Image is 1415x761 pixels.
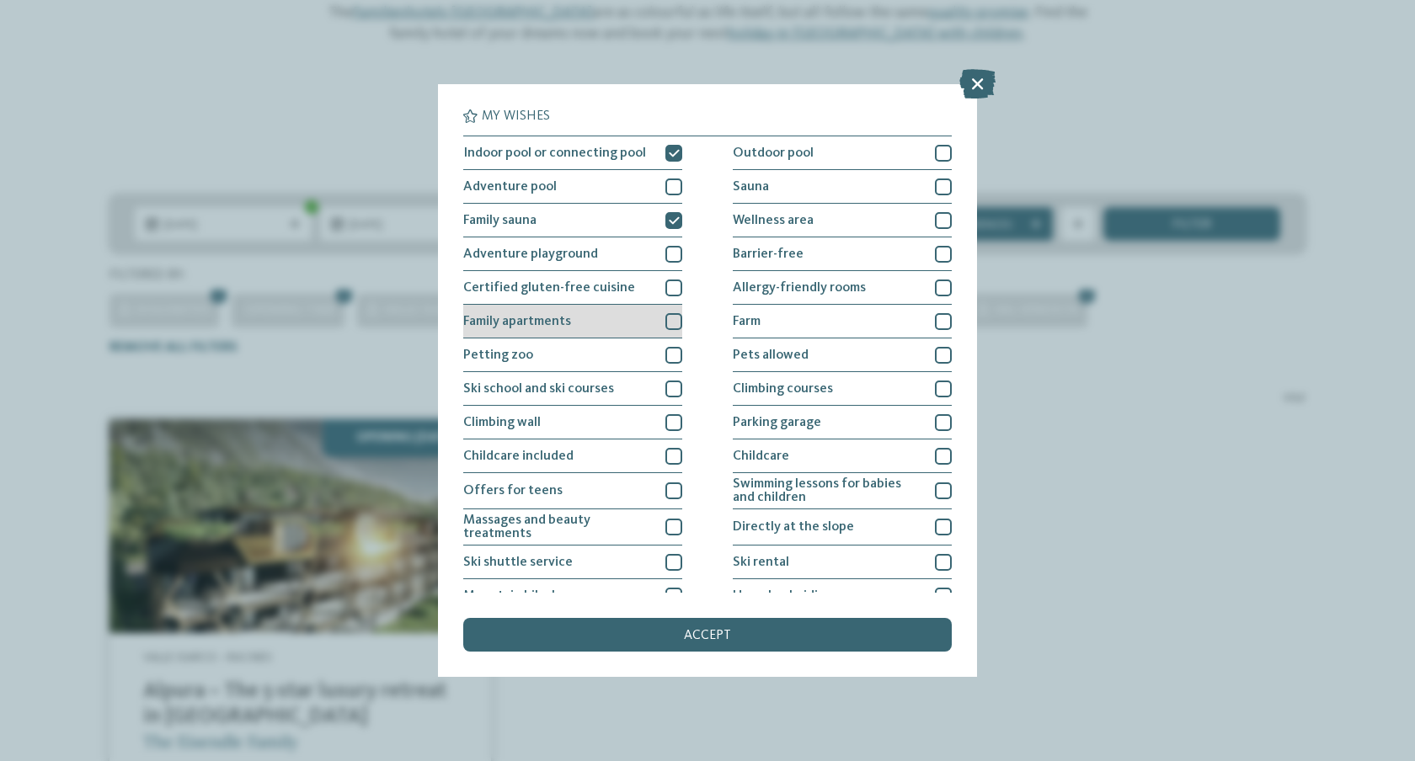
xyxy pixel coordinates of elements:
[463,349,533,362] span: Petting zoo
[733,450,789,463] span: Childcare
[733,349,809,362] span: Pets allowed
[733,556,789,569] span: Ski rental
[733,520,854,534] span: Directly at the slope
[463,589,595,603] span: Mountain bike lessons
[463,382,614,396] span: Ski school and ski courses
[733,589,833,603] span: Horseback riding
[463,484,563,498] span: Offers for teens
[733,146,814,160] span: Outdoor pool
[463,214,537,227] span: Family sauna
[482,109,550,123] span: My wishes
[684,629,731,642] span: accept
[733,416,821,429] span: Parking garage
[733,247,804,261] span: Barrier-free
[733,281,866,295] span: Allergy-friendly rooms
[463,556,573,569] span: Ski shuttle service
[463,315,571,328] span: Family apartments
[733,477,922,504] span: Swimming lessons for babies and children
[733,315,761,328] span: Farm
[463,450,574,463] span: Childcare included
[463,247,598,261] span: Adventure playground
[733,382,833,396] span: Climbing courses
[463,180,557,194] span: Adventure pool
[733,214,814,227] span: Wellness area
[463,416,541,429] span: Climbing wall
[733,180,769,194] span: Sauna
[463,281,635,295] span: Certified gluten-free cuisine
[463,514,653,540] span: Massages and beauty treatments
[463,146,646,160] span: Indoor pool or connecting pool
